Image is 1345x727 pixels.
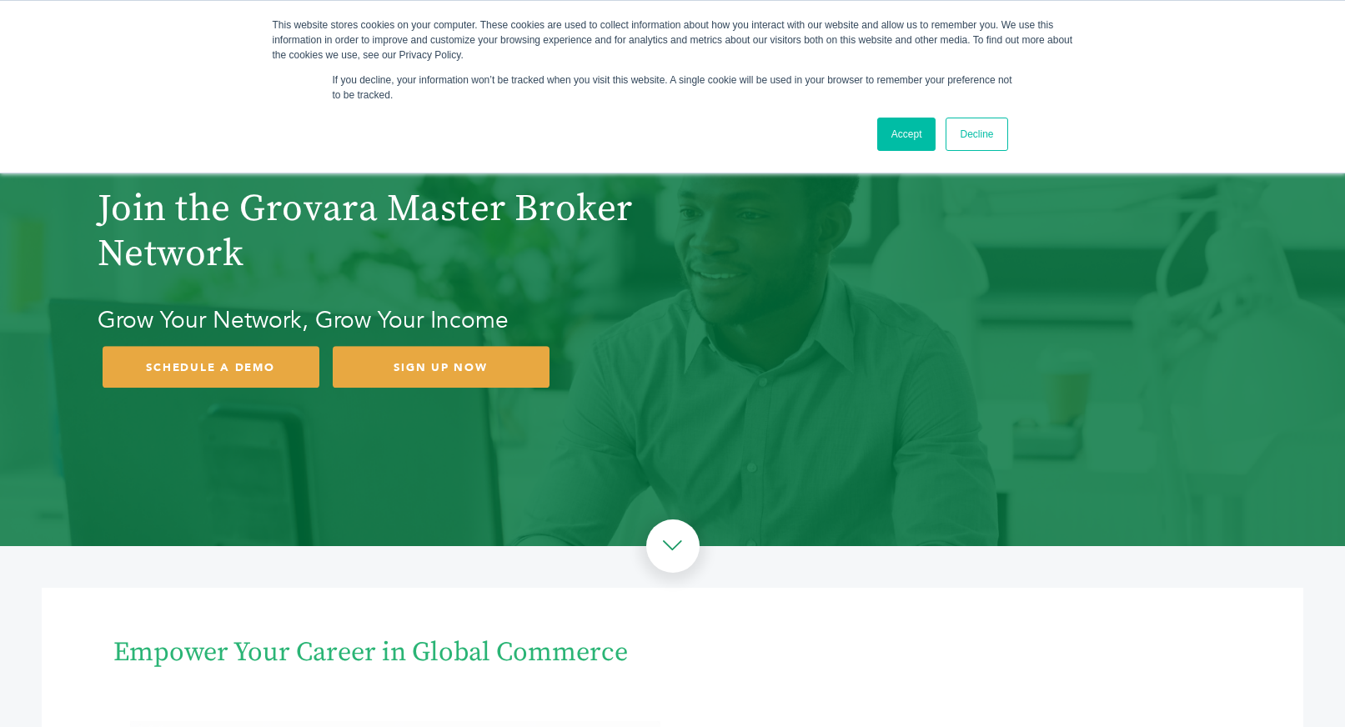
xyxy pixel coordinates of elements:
[333,73,1013,103] p: If you decline, your information won’t be tracked when you visit this website. A single cookie wi...
[98,302,665,339] h2: Grow Your Network, Grow Your Income
[103,346,319,389] a: SCHEDULE A DEMO
[877,118,936,151] a: Accept
[946,118,1007,151] a: Decline
[98,187,665,277] h1: Join the Grovara Master Broker Network
[333,346,550,389] a: SIGN UP NOW
[273,18,1073,63] div: This website stores cookies on your computer. These cookies are used to collect information about...
[113,636,1232,671] h1: Empower Your Career in Global Commerce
